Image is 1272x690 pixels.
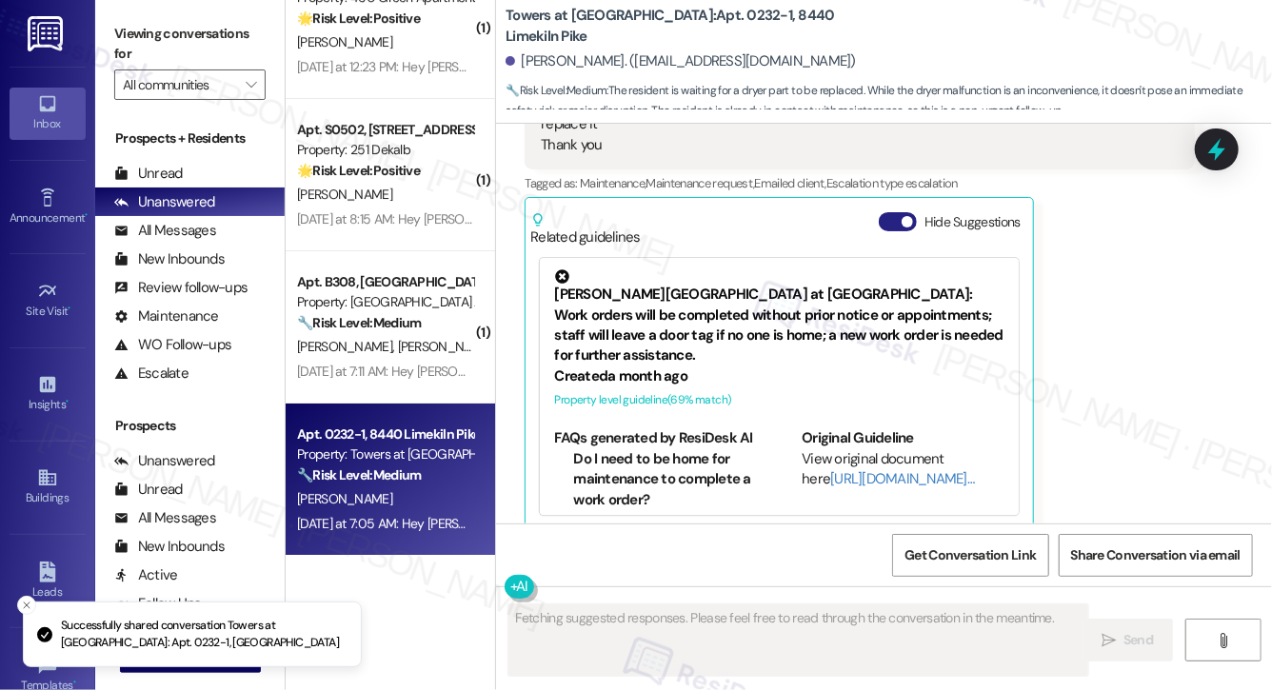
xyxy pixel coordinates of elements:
a: Buildings [10,462,86,513]
span: [PERSON_NAME] [398,338,493,355]
strong: 🔧 Risk Level: Medium [506,83,606,98]
a: Insights • [10,368,86,420]
span: [PERSON_NAME] [297,186,392,203]
div: Property level guideline ( 69 % match) [554,390,1004,410]
span: Maintenance request , [646,175,754,191]
div: Maintenance [114,306,219,326]
div: Unanswered [114,451,215,471]
div: [DATE] at 7:11 AM: Hey [PERSON_NAME] and [PERSON_NAME], we appreciate your text! We'll be back at... [297,363,1267,380]
div: [PERSON_NAME][GEOGRAPHIC_DATA] at [GEOGRAPHIC_DATA]: Work orders will be completed without prior ... [554,269,1004,366]
b: FAQs generated by ResiDesk AI [554,428,752,447]
span: [PERSON_NAME] [297,338,398,355]
div: Unread [114,480,183,500]
strong: 🔧 Risk Level: Medium [297,466,421,483]
div: Related guidelines [530,212,641,247]
span: • [73,676,76,689]
textarea: Fetching suggested responses. Please feel free to read through the conversation in the meantime. [508,604,1088,676]
span: Escalation type escalation [826,175,958,191]
button: Send [1082,619,1174,661]
div: [PERSON_NAME]. ([EMAIL_ADDRESS][DOMAIN_NAME]) [506,51,856,71]
div: Apt. S0502, [STREET_ADDRESS] [297,120,473,140]
button: Get Conversation Link [892,534,1048,577]
div: Property: Towers at [GEOGRAPHIC_DATA] [297,444,473,464]
i:  [1102,633,1116,648]
a: Inbox [10,88,86,139]
div: [DATE] at 8:15 AM: Hey [PERSON_NAME], we appreciate your text! We'll be back at 11AM to help you ... [297,210,1151,227]
a: Site Visit • [10,275,86,326]
span: [PERSON_NAME] [297,33,392,50]
div: WO Follow-ups [114,335,231,355]
div: Property: 251 Dekalb [297,140,473,160]
div: [DATE] at 12:23 PM: Hey [PERSON_NAME], we appreciate your text! We'll be back at 11AM to help you... [297,58,1155,75]
span: : The resident is waiting for a dryer part to be replaced. While the dryer malfunction is an inco... [506,81,1272,122]
strong: 🌟 Risk Level: Positive [297,10,420,27]
span: Send [1123,630,1153,650]
div: New Inbounds [114,249,225,269]
p: Successfully shared conversation Towers at [GEOGRAPHIC_DATA]: Apt. 0232-1, [GEOGRAPHIC_DATA] [61,618,346,651]
button: Share Conversation via email [1059,534,1253,577]
div: New Inbounds [114,537,225,557]
li: Do I need to be home for maintenance to complete a work order? [573,449,757,510]
span: Maintenance , [580,175,646,191]
div: Escalate [114,364,189,384]
div: Apt. 0232-1, 8440 Limekiln Pike [297,424,473,444]
div: Property: [GEOGRAPHIC_DATA] Apts [297,292,473,312]
label: Viewing conversations for [114,19,266,69]
a: [URL][DOMAIN_NAME]… [830,469,974,488]
div: Tagged as: [525,169,1194,197]
div: [DATE] at 7:05 AM: Hey [PERSON_NAME], we appreciate your text! We'll be back at 11AM to help you ... [297,515,1155,532]
div: Prospects + Residents [95,128,285,148]
strong: 🔧 Risk Level: Medium [297,314,421,331]
div: Created a month ago [554,366,1004,386]
span: • [85,208,88,222]
label: Hide Suggestions [924,212,1021,232]
img: ResiDesk Logo [28,16,67,51]
div: All Messages [114,221,216,241]
i:  [1216,633,1230,648]
div: Apt. B308, [GEOGRAPHIC_DATA][PERSON_NAME] [297,272,473,292]
button: Close toast [17,596,36,615]
span: Share Conversation via email [1071,545,1241,565]
span: Get Conversation Link [904,545,1036,565]
b: Towers at [GEOGRAPHIC_DATA]: Apt. 0232-1, 8440 Limekiln Pike [506,6,886,47]
div: View original document here [802,449,1004,490]
span: Emailed client , [755,175,826,191]
div: Active [114,565,178,585]
a: Leads [10,556,86,607]
div: Prospects [95,416,285,436]
input: All communities [123,69,235,100]
div: Unread [114,164,183,184]
div: Unanswered [114,192,215,212]
strong: 🌟 Risk Level: Positive [297,162,420,179]
span: [PERSON_NAME] [297,490,392,507]
span: • [66,395,69,408]
span: • [69,302,71,315]
div: All Messages [114,508,216,528]
div: Review follow-ups [114,278,248,298]
i:  [246,77,256,92]
b: Original Guideline [802,428,914,447]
